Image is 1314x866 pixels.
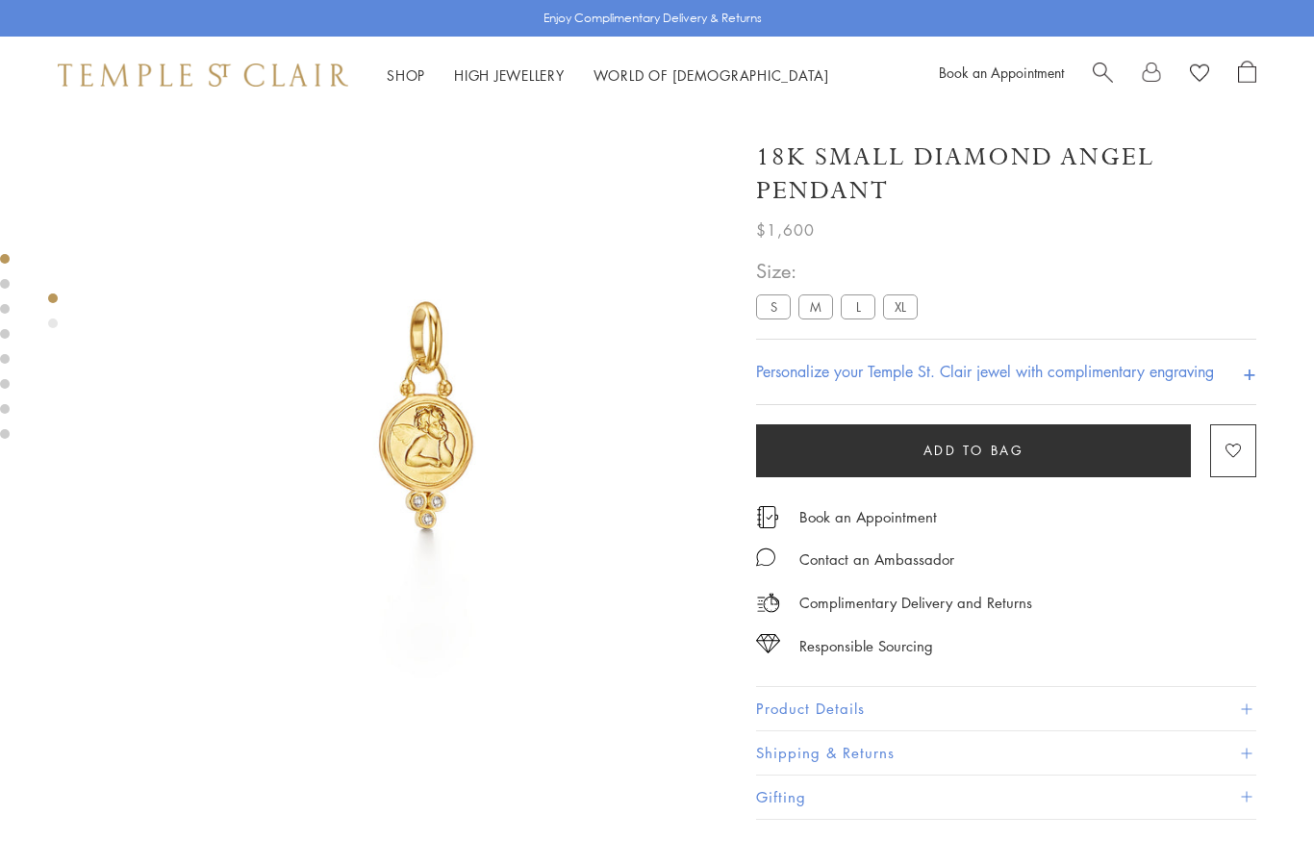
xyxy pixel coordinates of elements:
[939,63,1064,82] a: Book an Appointment
[756,548,775,567] img: MessageIcon-01_2.svg
[799,548,954,572] div: Contact an Ambassador
[387,64,829,88] nav: Main navigation
[756,776,1256,819] button: Gifting
[48,289,58,344] div: Product gallery navigation
[799,634,933,658] div: Responsible Sourcing
[1093,61,1113,89] a: Search
[1243,354,1256,390] h4: +
[756,424,1191,477] button: Add to bag
[387,65,425,85] a: ShopShop
[1218,776,1295,847] iframe: Gorgias live chat messenger
[1190,61,1209,89] a: View Wishlist
[543,9,762,28] p: Enjoy Complimentary Delivery & Returns
[756,687,1256,730] button: Product Details
[756,506,779,528] img: icon_appointment.svg
[923,440,1024,461] span: Add to bag
[756,731,1256,775] button: Shipping & Returns
[799,591,1032,615] p: Complimentary Delivery and Returns
[798,294,833,318] label: M
[756,634,780,653] img: icon_sourcing.svg
[841,294,875,318] label: L
[756,217,815,242] span: $1,600
[756,255,925,287] span: Size:
[454,65,565,85] a: High JewelleryHigh Jewellery
[799,506,937,527] a: Book an Appointment
[883,294,918,318] label: XL
[594,65,829,85] a: World of [DEMOGRAPHIC_DATA]World of [DEMOGRAPHIC_DATA]
[756,360,1214,383] h4: Personalize your Temple St. Clair jewel with complimentary engraving
[756,140,1256,208] h1: 18K Small Diamond Angel Pendant
[756,591,780,615] img: icon_delivery.svg
[125,114,727,716] img: AP10-DIGRN
[756,294,791,318] label: S
[1238,61,1256,89] a: Open Shopping Bag
[58,64,348,87] img: Temple St. Clair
